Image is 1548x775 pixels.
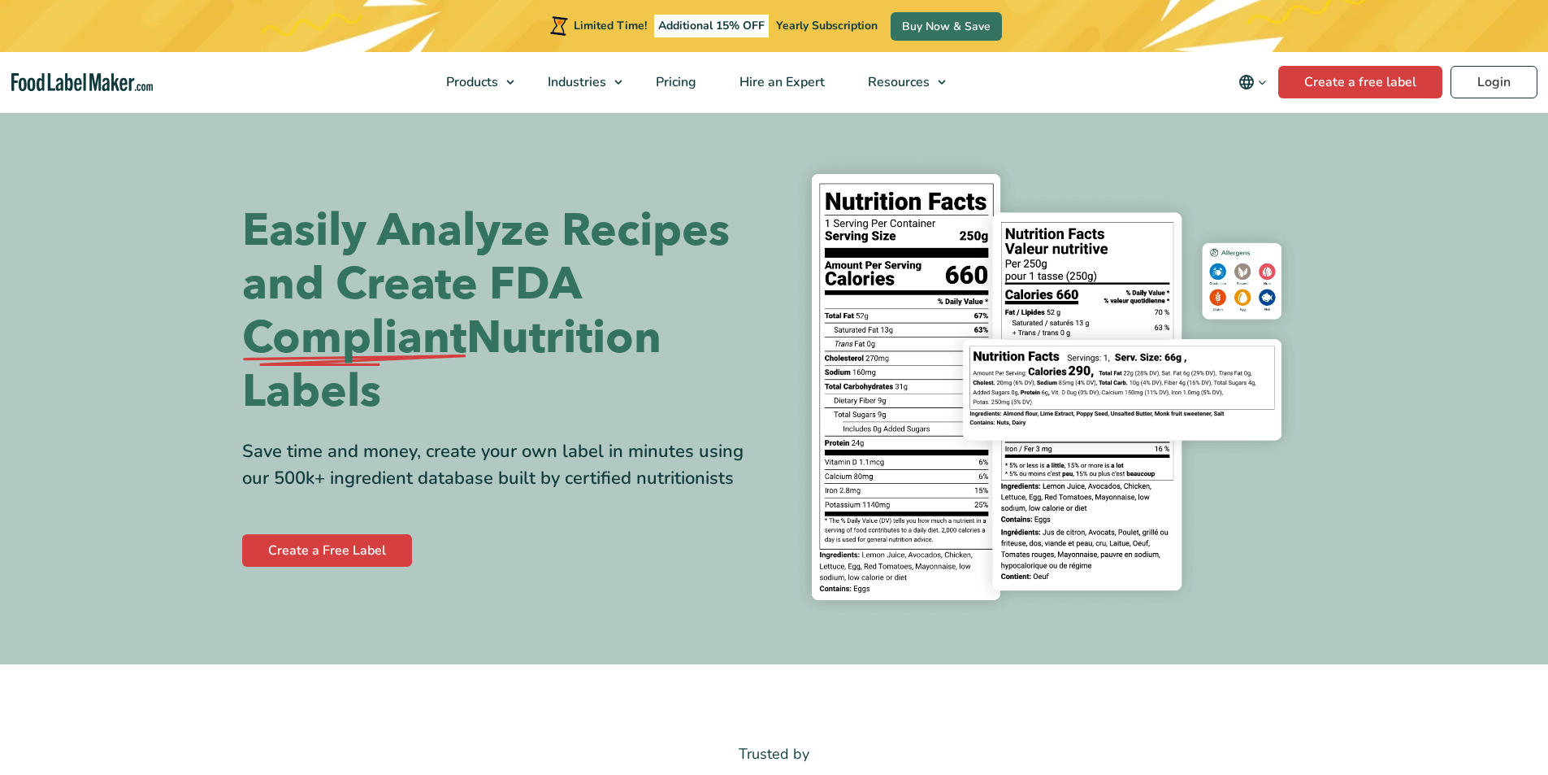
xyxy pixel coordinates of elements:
[654,15,769,37] span: Additional 15% OFF
[574,18,647,33] span: Limited Time!
[242,311,466,365] span: Compliant
[242,742,1307,766] p: Trusted by
[735,73,826,91] span: Hire an Expert
[1450,66,1537,98] a: Login
[425,52,523,112] a: Products
[891,12,1002,41] a: Buy Now & Save
[635,52,714,112] a: Pricing
[651,73,698,91] span: Pricing
[847,52,954,112] a: Resources
[527,52,631,112] a: Industries
[863,73,931,91] span: Resources
[242,534,412,567] a: Create a Free Label
[242,438,762,492] div: Save time and money, create your own label in minutes using our 500k+ ingredient database built b...
[718,52,843,112] a: Hire an Expert
[441,73,500,91] span: Products
[776,18,878,33] span: Yearly Subscription
[11,73,153,92] a: Food Label Maker homepage
[1278,66,1442,98] a: Create a free label
[1227,66,1278,98] button: Change language
[543,73,608,91] span: Industries
[242,204,762,419] h1: Easily Analyze Recipes and Create FDA Nutrition Labels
